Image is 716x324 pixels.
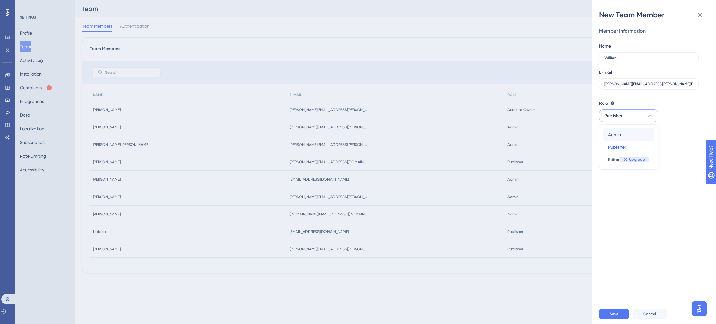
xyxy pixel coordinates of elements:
span: Need Help? [15,2,39,9]
button: Cancel [633,309,667,319]
span: Save [610,312,618,317]
button: Publisher [603,141,654,153]
button: EditorUpgrade [603,153,654,166]
button: Publisher [599,109,658,122]
input: Open Keeper Popup [604,82,693,86]
span: Admin [608,131,621,138]
span: Upgrade [629,157,645,162]
div: Member Information [599,27,704,35]
div: E-mail [599,68,612,76]
span: Cancel [643,312,656,317]
button: Save [599,309,629,319]
button: Admin [603,128,654,141]
span: Role [599,100,608,107]
iframe: UserGuiding AI Assistant Launcher [690,299,709,318]
div: Editor [608,156,649,163]
div: New Team Member [599,10,709,20]
div: Name [599,42,611,50]
span: Publisher [608,143,626,151]
input: Name [604,56,693,60]
span: Publisher [604,112,622,119]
